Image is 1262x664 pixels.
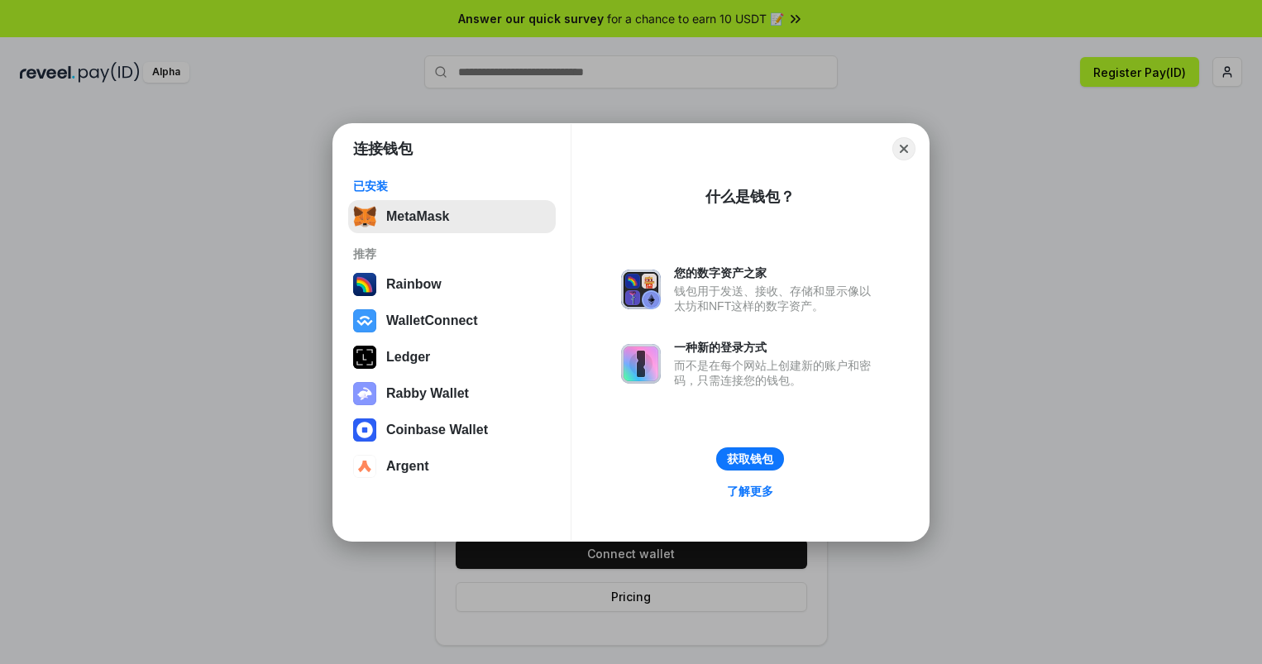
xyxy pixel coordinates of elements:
button: Ledger [348,341,556,374]
div: 什么是钱包？ [705,187,795,207]
div: 获取钱包 [727,451,773,466]
img: svg+xml,%3Csvg%20xmlns%3D%22http%3A%2F%2Fwww.w3.org%2F2000%2Fsvg%22%20fill%3D%22none%22%20viewBox... [353,382,376,405]
img: svg+xml,%3Csvg%20xmlns%3D%22http%3A%2F%2Fwww.w3.org%2F2000%2Fsvg%22%20width%3D%2228%22%20height%3... [353,346,376,369]
div: Ledger [386,350,430,365]
div: 推荐 [353,246,551,261]
button: 获取钱包 [716,447,784,471]
div: 了解更多 [727,484,773,499]
a: 了解更多 [717,480,783,502]
div: 钱包用于发送、接收、存储和显示像以太坊和NFT这样的数字资产。 [674,284,879,313]
div: 您的数字资产之家 [674,265,879,280]
h1: 连接钱包 [353,139,413,159]
div: MetaMask [386,209,449,224]
img: svg+xml,%3Csvg%20xmlns%3D%22http%3A%2F%2Fwww.w3.org%2F2000%2Fsvg%22%20fill%3D%22none%22%20viewBox... [621,270,661,309]
button: WalletConnect [348,304,556,337]
div: Rabby Wallet [386,386,469,401]
img: svg+xml,%3Csvg%20width%3D%2228%22%20height%3D%2228%22%20viewBox%3D%220%200%2028%2028%22%20fill%3D... [353,309,376,332]
button: Argent [348,450,556,483]
img: svg+xml,%3Csvg%20width%3D%2228%22%20height%3D%2228%22%20viewBox%3D%220%200%2028%2028%22%20fill%3D... [353,455,376,478]
img: svg+xml,%3Csvg%20width%3D%2228%22%20height%3D%2228%22%20viewBox%3D%220%200%2028%2028%22%20fill%3D... [353,418,376,442]
button: MetaMask [348,200,556,233]
button: Rainbow [348,268,556,301]
div: 已安装 [353,179,551,193]
img: svg+xml,%3Csvg%20xmlns%3D%22http%3A%2F%2Fwww.w3.org%2F2000%2Fsvg%22%20fill%3D%22none%22%20viewBox... [621,344,661,384]
div: Rainbow [386,277,442,292]
div: WalletConnect [386,313,478,328]
img: svg+xml,%3Csvg%20width%3D%22120%22%20height%3D%22120%22%20viewBox%3D%220%200%20120%20120%22%20fil... [353,273,376,296]
button: Coinbase Wallet [348,413,556,447]
div: 一种新的登录方式 [674,340,879,355]
button: Close [892,137,915,160]
img: svg+xml,%3Csvg%20fill%3D%22none%22%20height%3D%2233%22%20viewBox%3D%220%200%2035%2033%22%20width%... [353,205,376,228]
div: Argent [386,459,429,474]
div: Coinbase Wallet [386,423,488,437]
button: Rabby Wallet [348,377,556,410]
div: 而不是在每个网站上创建新的账户和密码，只需连接您的钱包。 [674,358,879,388]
